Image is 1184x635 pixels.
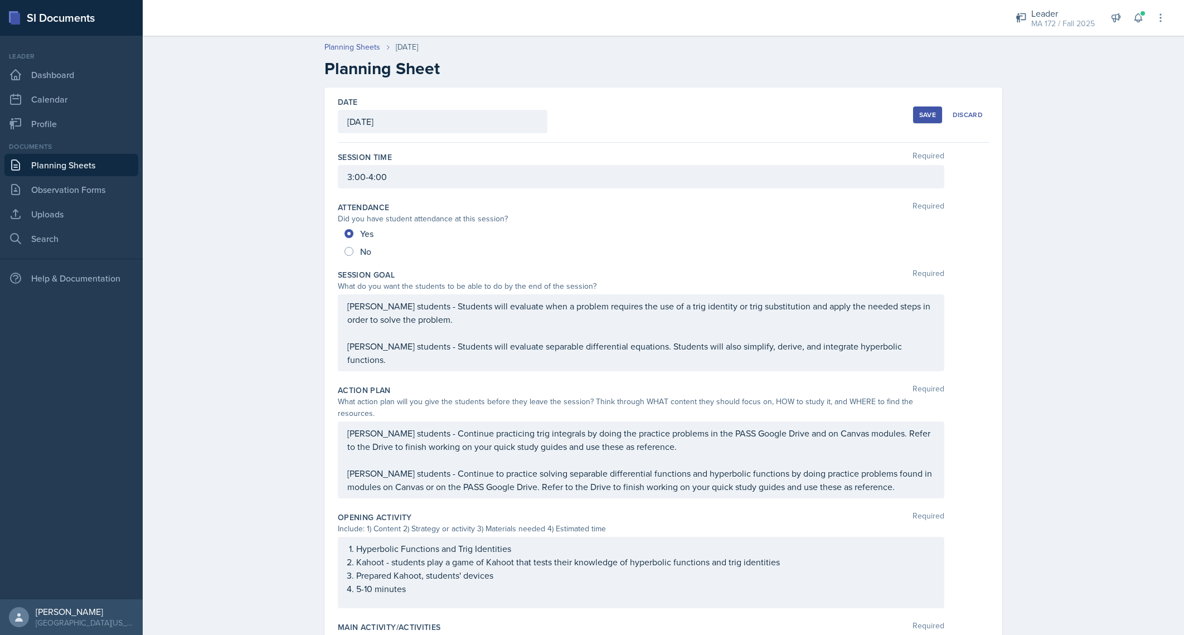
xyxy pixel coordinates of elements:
[913,269,944,280] span: Required
[947,106,989,123] button: Discard
[338,269,395,280] label: Session Goal
[347,467,935,493] p: [PERSON_NAME] students - Continue to practice solving separable differential functions and hyperb...
[4,227,138,250] a: Search
[396,41,418,53] div: [DATE]
[913,152,944,163] span: Required
[338,96,357,108] label: Date
[338,280,944,292] div: What do you want the students to be able to do by the end of the session?
[4,142,138,152] div: Documents
[360,246,371,257] span: No
[356,582,935,595] p: 5-10 minutes
[953,110,983,119] div: Discard
[4,154,138,176] a: Planning Sheets
[356,569,935,582] p: Prepared Kahoot, students' devices
[347,340,935,366] p: [PERSON_NAME] students - Students will evaluate separable differential equations. Students will a...
[1031,18,1095,30] div: MA 172 / Fall 2025
[338,622,440,633] label: Main Activity/Activities
[338,152,392,163] label: Session Time
[4,203,138,225] a: Uploads
[36,617,134,628] div: [GEOGRAPHIC_DATA][US_STATE] in [GEOGRAPHIC_DATA]
[356,555,935,569] p: Kahoot - students play a game of Kahoot that tests their knowledge of hyperbolic functions and tr...
[324,59,1002,79] h2: Planning Sheet
[347,170,935,183] p: 3:00-4:00
[356,542,935,555] p: Hyperbolic Functions and Trig Identities
[4,113,138,135] a: Profile
[4,64,138,86] a: Dashboard
[338,213,944,225] div: Did you have student attendance at this session?
[347,426,935,453] p: [PERSON_NAME] students - Continue practicing trig integrals by doing the practice problems in the...
[913,512,944,523] span: Required
[4,178,138,201] a: Observation Forms
[338,202,390,213] label: Attendance
[347,299,935,326] p: [PERSON_NAME] students - Students will evaluate when a problem requires the use of a trig identit...
[36,606,134,617] div: [PERSON_NAME]
[324,41,380,53] a: Planning Sheets
[4,51,138,61] div: Leader
[4,267,138,289] div: Help & Documentation
[913,622,944,633] span: Required
[360,228,373,239] span: Yes
[338,396,944,419] div: What action plan will you give the students before they leave the session? Think through WHAT con...
[919,110,936,119] div: Save
[338,523,944,535] div: Include: 1) Content 2) Strategy or activity 3) Materials needed 4) Estimated time
[913,106,942,123] button: Save
[1031,7,1095,20] div: Leader
[913,202,944,213] span: Required
[338,385,391,396] label: Action Plan
[4,88,138,110] a: Calendar
[338,512,412,523] label: Opening Activity
[913,385,944,396] span: Required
